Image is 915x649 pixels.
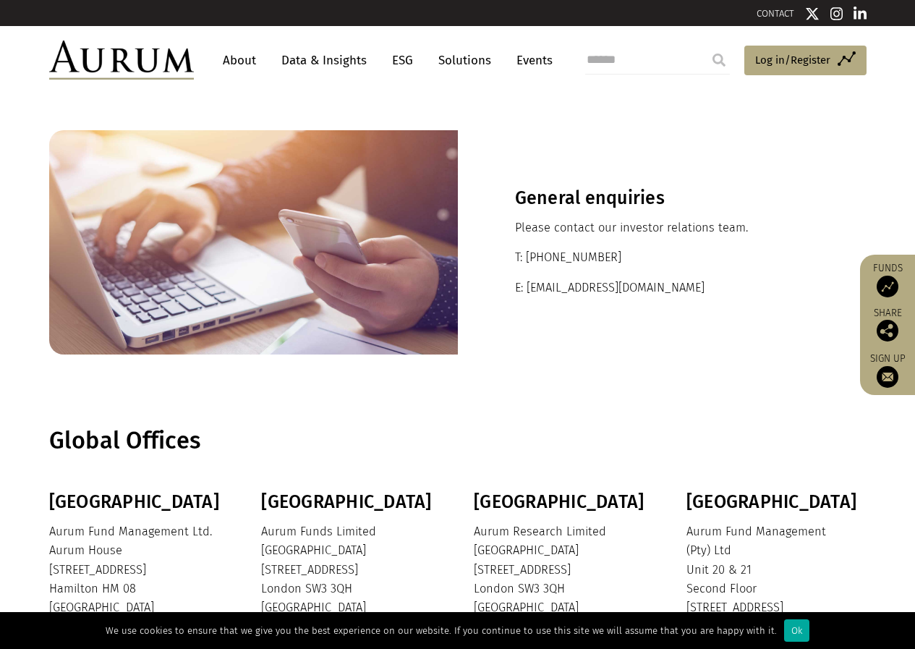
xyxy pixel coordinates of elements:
[49,41,194,80] img: Aurum
[49,522,226,618] p: Aurum Fund Management Ltd. Aurum House [STREET_ADDRESS] Hamilton HM 08 [GEOGRAPHIC_DATA]
[515,279,809,297] p: E: [EMAIL_ADDRESS][DOMAIN_NAME]
[686,491,863,513] h3: [GEOGRAPHIC_DATA]
[867,262,908,297] a: Funds
[830,7,843,21] img: Instagram icon
[216,47,263,74] a: About
[515,187,809,209] h3: General enquiries
[867,308,908,342] div: Share
[877,366,898,388] img: Sign up to our newsletter
[784,619,809,642] div: Ok
[515,248,809,267] p: T: [PHONE_NUMBER]
[755,51,830,69] span: Log in/Register
[877,276,898,297] img: Access Funds
[757,8,794,19] a: CONTACT
[509,47,553,74] a: Events
[705,46,733,75] input: Submit
[474,491,650,513] h3: [GEOGRAPHIC_DATA]
[867,352,908,388] a: Sign up
[744,46,867,76] a: Log in/Register
[49,491,226,513] h3: [GEOGRAPHIC_DATA]
[274,47,374,74] a: Data & Insights
[805,7,820,21] img: Twitter icon
[854,7,867,21] img: Linkedin icon
[49,427,863,455] h1: Global Offices
[515,219,809,237] p: Please contact our investor relations team.
[385,47,420,74] a: ESG
[261,491,438,513] h3: [GEOGRAPHIC_DATA]
[261,522,438,618] p: Aurum Funds Limited [GEOGRAPHIC_DATA] [STREET_ADDRESS] London SW3 3QH [GEOGRAPHIC_DATA]
[474,522,650,618] p: Aurum Research Limited [GEOGRAPHIC_DATA] [STREET_ADDRESS] London SW3 3QH [GEOGRAPHIC_DATA]
[431,47,498,74] a: Solutions
[877,320,898,342] img: Share this post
